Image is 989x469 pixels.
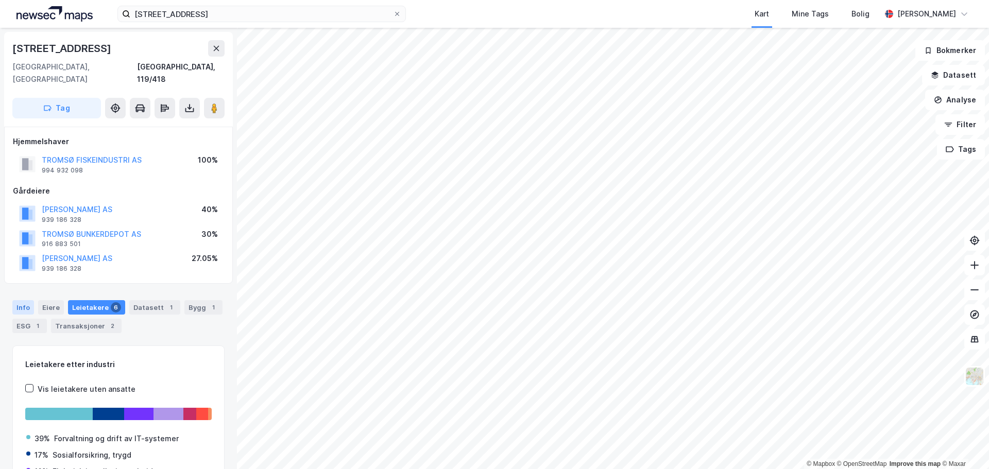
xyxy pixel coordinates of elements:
div: 39% [35,432,50,445]
div: 916 883 501 [42,240,81,248]
div: 100% [198,154,218,166]
a: OpenStreetMap [837,460,887,467]
a: Improve this map [890,460,941,467]
div: Mine Tags [792,8,829,20]
button: Analyse [925,90,985,110]
button: Tag [12,98,101,118]
div: [STREET_ADDRESS] [12,40,113,57]
div: 939 186 328 [42,216,81,224]
div: Transaksjoner [51,319,122,333]
div: Leietakere etter industri [25,358,212,371]
div: Hjemmelshaver [13,135,224,148]
div: Leietakere [68,300,125,315]
div: 27.05% [192,252,218,265]
div: Kart [755,8,769,20]
div: 30% [201,228,218,240]
img: logo.a4113a55bc3d86da70a041830d287a7e.svg [16,6,93,22]
div: [PERSON_NAME] [897,8,956,20]
a: Mapbox [807,460,835,467]
div: 1 [32,321,43,331]
div: 1 [208,302,218,312]
div: Bolig [851,8,869,20]
div: 2 [107,321,117,331]
div: 994 932 098 [42,166,83,175]
div: Bygg [184,300,223,315]
div: [GEOGRAPHIC_DATA], 119/418 [137,61,225,85]
button: Datasett [922,65,985,85]
div: Vis leietakere uten ansatte [38,383,135,395]
div: 6 [111,302,121,312]
button: Filter [935,114,985,135]
div: Info [12,300,34,315]
div: ESG [12,319,47,333]
div: Datasett [129,300,180,315]
input: Søk på adresse, matrikkel, gårdeiere, leietakere eller personer [130,6,393,22]
div: [GEOGRAPHIC_DATA], [GEOGRAPHIC_DATA] [12,61,137,85]
div: 17% [35,449,48,461]
div: Sosialforsikring, trygd [53,449,131,461]
div: 939 186 328 [42,265,81,273]
iframe: Chat Widget [937,420,989,469]
div: Forvaltning og drift av IT-systemer [54,432,179,445]
div: Gårdeiere [13,185,224,197]
img: Z [965,367,984,386]
div: Kontrollprogram for chat [937,420,989,469]
div: Eiere [38,300,64,315]
button: Tags [937,139,985,160]
div: 1 [166,302,176,312]
button: Bokmerker [915,40,985,61]
div: 40% [201,203,218,216]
